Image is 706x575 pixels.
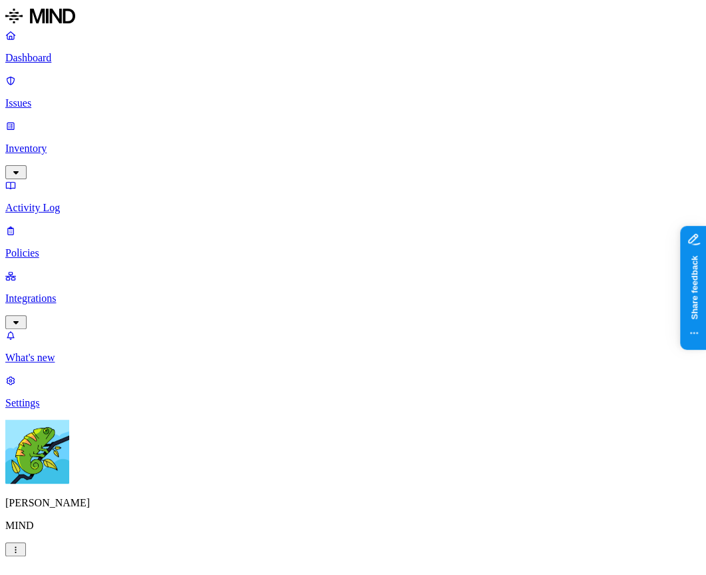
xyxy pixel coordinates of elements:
p: Dashboard [5,52,701,64]
p: Policies [5,247,701,259]
p: Integrations [5,292,701,304]
a: Policies [5,225,701,259]
a: Integrations [5,270,701,327]
p: Settings [5,397,701,409]
p: Activity Log [5,202,701,214]
img: Yuval Meshorer [5,420,69,484]
a: MIND [5,5,701,29]
img: MIND [5,5,75,27]
a: Activity Log [5,179,701,214]
p: Issues [5,97,701,109]
p: MIND [5,520,701,532]
a: Settings [5,374,701,409]
a: What's new [5,329,701,364]
a: Issues [5,75,701,109]
p: What's new [5,352,701,364]
a: Inventory [5,120,701,177]
a: Dashboard [5,29,701,64]
p: Inventory [5,143,701,155]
